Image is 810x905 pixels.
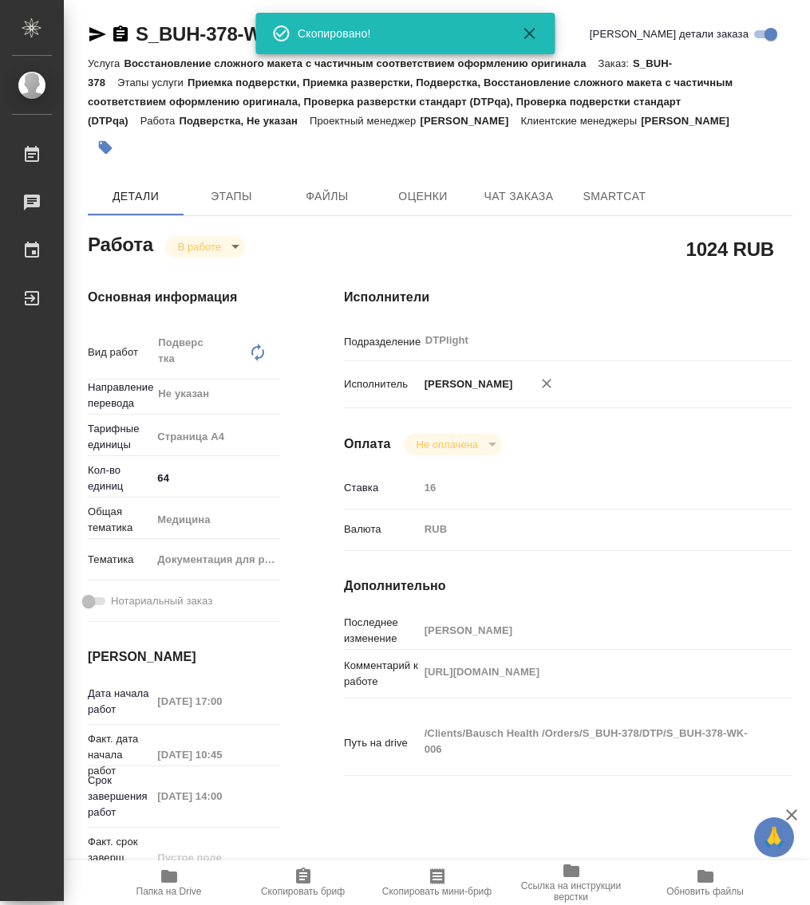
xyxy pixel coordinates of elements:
[510,24,548,43] button: Закрыть
[412,438,483,451] button: Не оплачена
[344,376,419,392] p: Исполнитель
[152,785,280,808] input: Пустое поле
[638,860,772,905] button: Обновить файлы
[111,593,212,609] span: Нотариальный заказ
[310,115,420,127] p: Проектный менеджер
[590,26,749,42] span: [PERSON_NAME] детали заказа
[97,187,174,207] span: Детали
[111,25,130,44] button: Скопировать ссылку
[152,743,280,766] input: Пустое поле
[152,506,296,533] div: Медицина
[370,860,504,905] button: Скопировать мини-бриф
[420,115,520,127] p: [PERSON_NAME]
[136,23,313,45] a: S_BUH-378-WK-006
[754,817,794,857] button: 🙏
[419,659,756,686] textarea: [URL][DOMAIN_NAME]
[88,773,152,820] p: Срок завершения работ
[344,735,419,751] p: Путь на drive
[88,686,152,718] p: Дата начала работ
[88,229,153,258] h2: Работа
[152,846,280,869] input: Пустое поле
[298,26,497,41] div: Скопировано!
[102,860,236,905] button: Папка на Drive
[419,476,756,499] input: Пустое поле
[761,820,788,854] span: 🙏
[666,886,744,897] span: Обновить файлы
[88,57,124,69] p: Услуга
[686,235,774,262] h2: 1024 RUB
[88,77,733,127] p: Приемка подверстки, Приемка разверстки, Подверстка, Восстановление сложного макета с частичным со...
[88,130,123,165] button: Добавить тэг
[124,57,598,69] p: Восстановление сложного макета с частичным соответствием оформлению оригинала
[88,288,280,307] h4: Основная информация
[385,187,461,207] span: Оценки
[404,434,502,455] div: В работе
[88,552,152,568] p: Тематика
[419,720,756,763] textarea: /Clients/Bausch Health /Orders/S_BUH-378/DTP/S_BUH-378-WK-006
[344,576,792,596] h4: Дополнительно
[117,77,188,89] p: Этапы услуги
[152,690,280,713] input: Пустое поле
[480,187,557,207] span: Чат заказа
[344,288,792,307] h4: Исполнители
[88,504,152,536] p: Общая тематика
[344,658,419,690] p: Комментарий к работе
[88,380,152,411] p: Направление перевода
[641,115,741,127] p: [PERSON_NAME]
[529,366,564,401] button: Удалить исполнителя
[419,516,756,543] div: RUB
[88,834,152,882] p: Факт. срок заверш. работ
[419,619,756,642] input: Пустое поле
[382,886,492,897] span: Скопировать мини-бриф
[88,731,152,779] p: Факт. дата начала работ
[88,344,152,360] p: Вид работ
[599,57,633,69] p: Заказ:
[88,421,152,453] p: Тарифные единицы
[152,466,280,490] input: ✎ Введи что-нибудь
[520,115,641,127] p: Клиентские менеджеры
[152,546,296,573] div: Документация для рег. органов
[88,647,280,667] h4: [PERSON_NAME]
[344,615,419,647] p: Последнее изменение
[576,187,653,207] span: SmartCat
[140,115,180,127] p: Работа
[179,115,310,127] p: Подверстка, Не указан
[344,435,391,454] h4: Оплата
[344,334,419,350] p: Подразделение
[152,423,296,451] div: Страница А4
[344,480,419,496] p: Ставка
[289,187,365,207] span: Файлы
[514,880,629,903] span: Ссылка на инструкции верстки
[88,25,107,44] button: Скопировать ссылку для ЯМессенджера
[419,376,513,392] p: [PERSON_NAME]
[193,187,270,207] span: Этапы
[261,886,345,897] span: Скопировать бриф
[344,521,419,537] p: Валюта
[173,240,226,254] button: В работе
[236,860,370,905] button: Скопировать бриф
[165,236,245,258] div: В работе
[136,886,202,897] span: Папка на Drive
[504,860,638,905] button: Ссылка на инструкции верстки
[88,462,152,494] p: Кол-во единиц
